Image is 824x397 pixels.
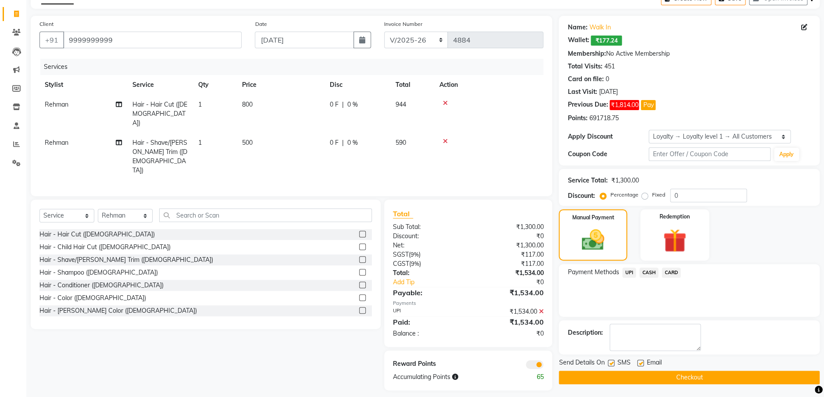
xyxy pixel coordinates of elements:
div: Accumulating Points [386,372,509,382]
div: Last Visit: [567,87,597,97]
label: Redemption [660,213,690,221]
span: SGST [393,250,409,258]
div: ₹1,300.00 [611,176,639,185]
div: ( ) [386,259,468,268]
button: Pay [641,100,656,110]
th: Qty [193,75,237,95]
span: | [342,138,344,147]
div: Hair - Color ([DEMOGRAPHIC_DATA]) [39,293,146,303]
div: Paid: [386,317,468,327]
th: Total [390,75,434,95]
div: Net: [386,241,468,250]
div: Total: [386,268,468,278]
div: 0 [605,75,609,84]
span: Rehman [45,100,68,108]
div: [DATE] [599,87,617,97]
span: SMS [617,358,630,369]
span: Hair - Hair Cut ([DEMOGRAPHIC_DATA]) [132,100,187,127]
th: Service [127,75,193,95]
a: Add Tip [386,278,482,287]
span: 1 [198,139,202,147]
div: Discount: [386,232,468,241]
th: Stylist [39,75,127,95]
span: 0 F [330,100,339,109]
div: Hair - Shave/[PERSON_NAME] Trim ([DEMOGRAPHIC_DATA]) [39,255,213,265]
label: Invoice Number [384,20,422,28]
label: Manual Payment [572,214,614,222]
span: UPI [622,268,636,278]
span: 0 % [347,138,358,147]
div: Total Visits: [567,62,602,71]
span: 944 [396,100,406,108]
input: Enter Offer / Coupon Code [649,147,770,161]
div: ₹0 [482,278,550,287]
span: Hair - Shave/[PERSON_NAME] Trim ([DEMOGRAPHIC_DATA]) [132,139,187,174]
div: ₹1,534.00 [468,268,550,278]
div: Hair - Conditioner ([DEMOGRAPHIC_DATA]) [39,281,164,290]
span: ₹177.24 [591,36,622,46]
div: Hair - Shampoo ([DEMOGRAPHIC_DATA]) [39,268,158,277]
span: CASH [639,268,658,278]
label: Client [39,20,54,28]
div: Payments [393,300,543,307]
span: CGST [393,260,409,268]
div: Coupon Code [567,150,649,159]
div: 65 [509,372,550,382]
span: Total [393,209,413,218]
input: Search by Name/Mobile/Email/Code [63,32,242,48]
div: Card on file: [567,75,603,84]
th: Price [237,75,325,95]
a: Walk In [589,23,610,32]
label: Fixed [652,191,665,199]
div: Points: [567,114,587,123]
span: ₹1,814.00 [610,100,639,110]
span: Send Details On [559,358,604,369]
div: ₹1,534.00 [468,317,550,327]
span: Payment Methods [567,268,619,277]
span: CARD [662,268,681,278]
span: 590 [396,139,406,147]
span: 800 [242,100,253,108]
span: 9% [410,251,419,258]
div: No Active Membership [567,49,811,58]
span: 0 % [347,100,358,109]
div: Description: [567,328,603,337]
div: Membership: [567,49,606,58]
div: ₹0 [468,232,550,241]
div: Payable: [386,287,468,298]
th: Disc [325,75,390,95]
div: ₹1,534.00 [468,307,550,316]
div: Service Total: [567,176,607,185]
label: Percentage [610,191,638,199]
div: Services [40,59,550,75]
div: 691718.75 [589,114,618,123]
div: ₹117.00 [468,250,550,259]
div: ₹1,534.00 [468,287,550,298]
img: _cash.svg [574,227,611,253]
div: Apply Discount [567,132,649,141]
span: Rehman [45,139,68,147]
div: ₹0 [468,329,550,338]
div: Wallet: [567,36,589,46]
div: Hair - Hair Cut ([DEMOGRAPHIC_DATA]) [39,230,155,239]
span: | [342,100,344,109]
div: ₹1,300.00 [468,241,550,250]
label: Date [255,20,267,28]
div: Sub Total: [386,222,468,232]
img: _gift.svg [656,226,694,255]
div: 451 [604,62,614,71]
div: Discount: [567,191,595,200]
div: Hair - Child Hair Cut ([DEMOGRAPHIC_DATA]) [39,243,171,252]
th: Action [434,75,543,95]
div: UPI [386,307,468,316]
div: Name: [567,23,587,32]
div: Hair - [PERSON_NAME] Color ([DEMOGRAPHIC_DATA]) [39,306,197,315]
span: Email [646,358,661,369]
input: Search or Scan [159,208,372,222]
div: ₹117.00 [468,259,550,268]
div: Balance : [386,329,468,338]
button: +91 [39,32,64,48]
div: ( ) [386,250,468,259]
button: Checkout [559,371,820,384]
span: 1 [198,100,202,108]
